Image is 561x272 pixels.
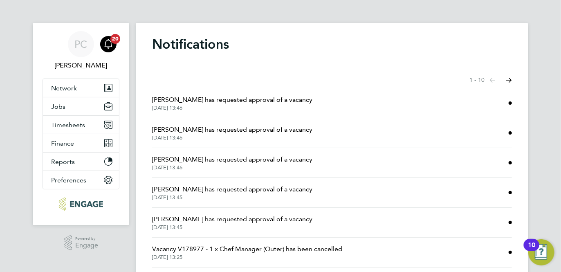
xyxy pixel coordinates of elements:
[152,164,312,171] span: [DATE] 13:46
[51,176,86,184] span: Preferences
[469,76,485,84] span: 1 - 10
[152,135,312,141] span: [DATE] 13:46
[152,36,512,52] h1: Notifications
[43,116,119,134] button: Timesheets
[43,198,119,211] a: Go to home page
[43,31,119,70] a: PC[PERSON_NAME]
[152,254,342,261] span: [DATE] 13:25
[75,39,88,49] span: PC
[152,184,312,201] a: [PERSON_NAME] has requested approval of a vacancy[DATE] 13:45
[152,214,312,224] span: [PERSON_NAME] has requested approval of a vacancy
[528,239,554,265] button: Open Resource Center, 10 new notifications
[152,125,312,141] a: [PERSON_NAME] has requested approval of a vacancy[DATE] 13:46
[152,155,312,164] span: [PERSON_NAME] has requested approval of a vacancy
[152,214,312,231] a: [PERSON_NAME] has requested approval of a vacancy[DATE] 13:45
[152,244,342,261] a: Vacancy V178977 - 1 x Chef Manager (Outer) has been cancelled[DATE] 13:25
[43,134,119,152] button: Finance
[528,245,535,256] div: 10
[51,139,74,147] span: Finance
[43,153,119,171] button: Reports
[43,171,119,189] button: Preferences
[152,95,312,111] a: [PERSON_NAME] has requested approval of a vacancy[DATE] 13:46
[51,158,75,166] span: Reports
[64,235,99,251] a: Powered byEngage
[152,194,312,201] span: [DATE] 13:45
[110,34,120,44] span: 20
[469,72,512,88] nav: Select page of notifications list
[59,198,103,211] img: ncclondon-logo-retina.png
[152,155,312,171] a: [PERSON_NAME] has requested approval of a vacancy[DATE] 13:46
[43,97,119,115] button: Jobs
[152,224,312,231] span: [DATE] 13:45
[51,121,85,129] span: Timesheets
[152,95,312,105] span: [PERSON_NAME] has requested approval of a vacancy
[75,242,98,249] span: Engage
[152,184,312,194] span: [PERSON_NAME] has requested approval of a vacancy
[43,61,119,70] span: Paul Crossey
[51,84,77,92] span: Network
[43,79,119,97] button: Network
[33,23,129,225] nav: Main navigation
[100,31,117,57] a: 20
[75,235,98,242] span: Powered by
[51,103,65,110] span: Jobs
[152,125,312,135] span: [PERSON_NAME] has requested approval of a vacancy
[152,105,312,111] span: [DATE] 13:46
[152,244,342,254] span: Vacancy V178977 - 1 x Chef Manager (Outer) has been cancelled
